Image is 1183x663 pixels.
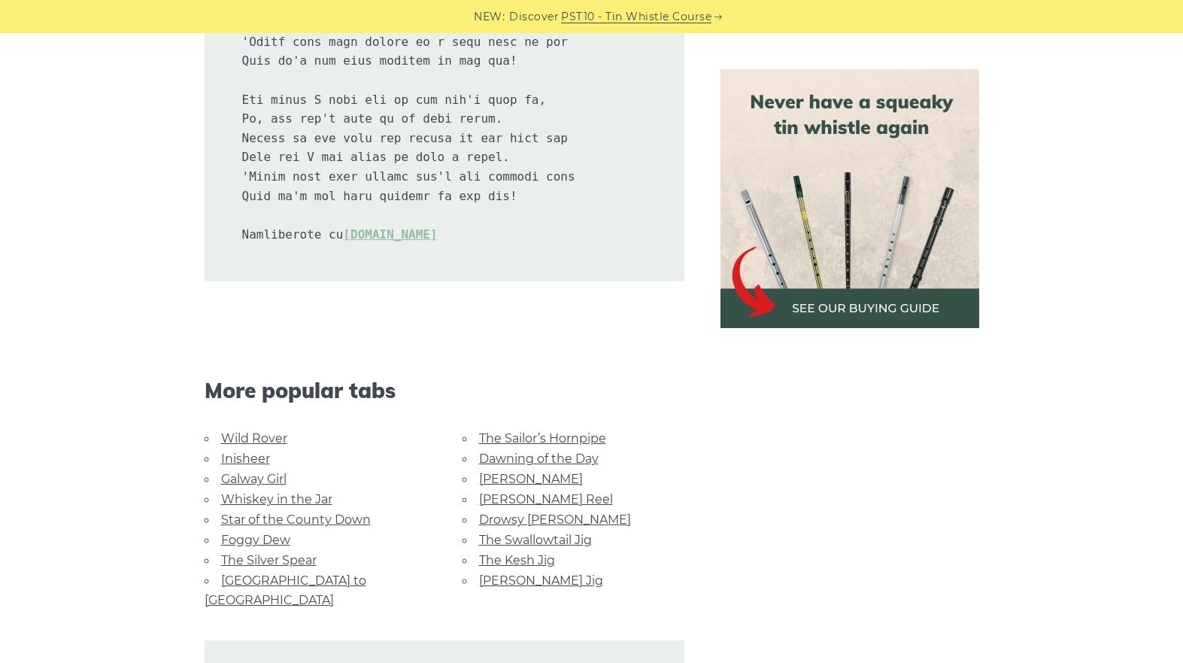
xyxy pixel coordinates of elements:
[221,492,332,506] a: Whiskey in the Jar
[479,452,599,466] a: Dawning of the Day
[479,573,603,588] a: [PERSON_NAME] Jig
[474,8,505,26] span: NEW:
[205,378,684,403] span: More popular tabs
[479,431,606,446] a: The Sailor’s Hornpipe
[205,573,366,607] a: [GEOGRAPHIC_DATA] to [GEOGRAPHIC_DATA]
[720,69,979,328] img: tin whistle buying guide
[221,533,290,547] a: Foggy Dew
[561,8,711,26] a: PST10 - Tin Whistle Course
[479,472,583,486] a: [PERSON_NAME]
[509,8,559,26] span: Discover
[221,553,317,567] a: The Silver Spear
[479,533,592,547] a: The Swallowtail Jig
[221,431,287,446] a: Wild Rover
[479,492,613,506] a: [PERSON_NAME] Reel
[479,553,555,567] a: The Kesh Jig
[479,512,631,527] a: Drowsy [PERSON_NAME]
[221,452,270,466] a: Inisheer
[221,512,371,527] a: Star of the County Down
[343,227,437,242] a: [DOMAIN_NAME]
[221,472,287,486] a: Galway Girl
